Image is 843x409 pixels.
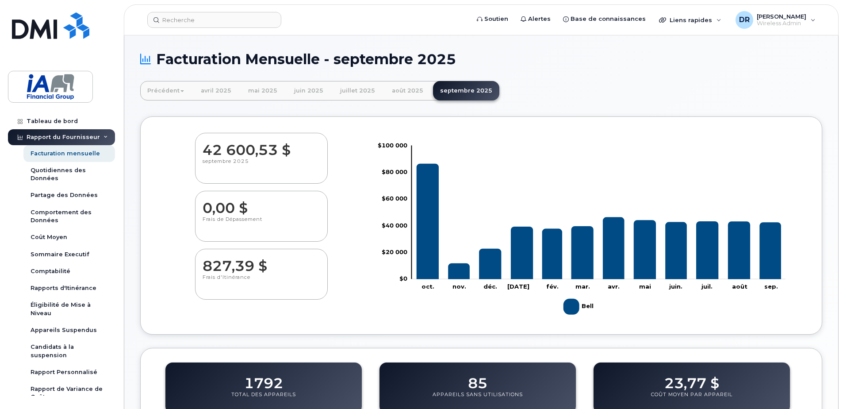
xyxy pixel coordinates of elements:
[382,221,407,228] tspan: $40 000
[639,283,651,290] tspan: mai
[382,195,407,202] tspan: $60 000
[203,191,320,216] dd: 0,00 $
[399,275,407,282] tspan: $0
[563,295,596,318] g: Bell
[732,283,747,290] tspan: août
[416,163,781,279] g: Bell
[203,274,320,290] p: Frais d'Itinérance
[563,295,596,318] g: Légende
[433,391,523,407] p: Appareils Sans Utilisations
[203,216,320,232] p: Frais de Dépassement
[483,283,497,290] tspan: déc.
[651,391,732,407] p: Coût Moyen Par Appareil
[378,141,786,318] g: Graphique
[203,158,320,174] p: septembre 2025
[385,81,430,100] a: août 2025
[241,81,284,100] a: mai 2025
[433,81,499,100] a: septembre 2025
[203,249,320,274] dd: 827,39 $
[382,248,407,255] tspan: $20 000
[507,283,529,290] tspan: [DATE]
[140,81,191,100] a: Précédent
[140,51,822,67] h1: Facturation Mensuelle - septembre 2025
[382,168,407,175] tspan: $80 000
[764,283,778,290] tspan: sep.
[287,81,330,100] a: juin 2025
[194,81,238,100] a: avril 2025
[421,283,434,290] tspan: oct.
[378,141,407,148] tspan: $100 000
[231,391,296,407] p: Total des Appareils
[608,283,620,290] tspan: avr.
[203,133,320,158] dd: 42 600,53 $
[333,81,382,100] a: juillet 2025
[664,367,719,391] dd: 23,77 $
[669,283,682,290] tspan: juin.
[452,283,466,290] tspan: nov.
[701,283,713,290] tspan: juil.
[575,283,590,290] tspan: mar.
[546,283,559,290] tspan: fév.
[468,367,487,391] dd: 85
[244,367,283,391] dd: 1792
